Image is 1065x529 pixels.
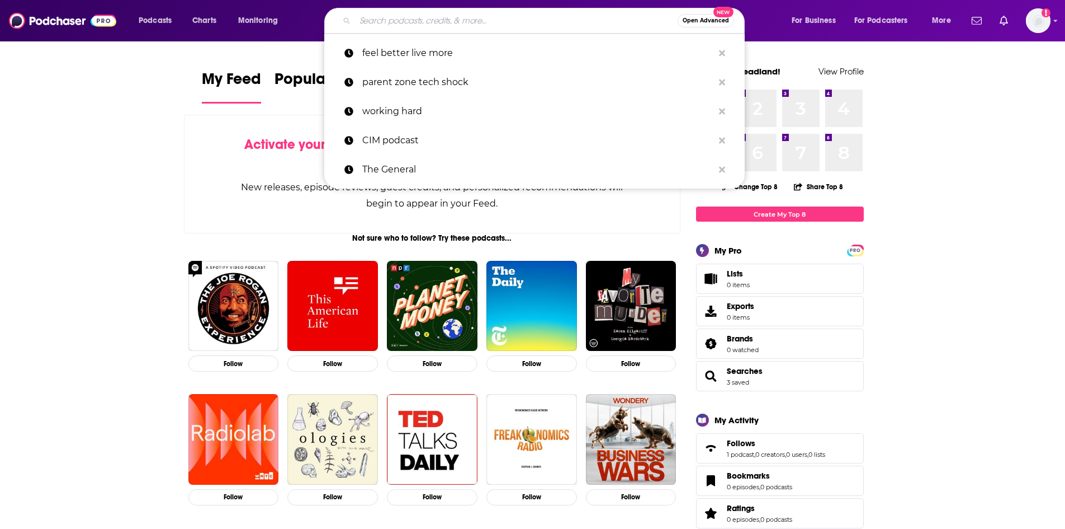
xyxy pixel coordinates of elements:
a: Bookmarks [700,473,722,489]
span: More [932,13,951,29]
div: Search podcasts, credits, & more... [335,8,755,34]
span: Lists [727,269,750,279]
img: Radiolab [188,394,279,485]
a: View Profile [818,66,864,77]
svg: Add a profile image [1042,8,1050,17]
img: This American Life [287,261,378,352]
span: Bookmarks [696,466,864,496]
span: 0 items [727,281,750,289]
span: Follows [696,433,864,464]
span: Podcasts [139,13,172,29]
p: parent zone tech shock [362,68,713,97]
span: Lists [700,271,722,287]
a: 0 podcasts [760,516,792,523]
a: CIM podcast [324,126,745,155]
img: The Daily [486,261,577,352]
span: , [785,451,786,458]
img: The Joe Rogan Experience [188,261,279,352]
span: Exports [727,301,754,311]
a: Create My Top 8 [696,207,864,222]
span: Searches [696,361,864,391]
button: Follow [586,489,676,505]
a: 0 podcasts [760,483,792,491]
a: 0 lists [808,451,825,458]
span: Logged in as headlandconsultancy [1026,8,1050,33]
span: Charts [192,13,216,29]
span: Ratings [727,503,755,513]
a: Lists [696,264,864,294]
div: by following Podcasts, Creators, Lists, and other Users! [240,137,624,169]
img: User Profile [1026,8,1050,33]
a: Brands [727,334,759,344]
p: feel better live more [362,39,713,68]
button: Follow [287,489,378,505]
a: My Favorite Murder with Karen Kilgariff and Georgia Hardstark [586,261,676,352]
img: Planet Money [387,261,477,352]
button: open menu [230,12,292,30]
span: Brands [696,329,864,359]
span: , [759,516,760,523]
a: 0 creators [755,451,785,458]
span: New [713,7,733,17]
button: Follow [387,489,477,505]
div: Not sure who to follow? Try these podcasts... [184,233,681,243]
div: My Pro [714,245,742,256]
img: TED Talks Daily [387,394,477,485]
a: Ratings [727,503,792,513]
span: , [807,451,808,458]
a: PRO [849,246,862,254]
a: Exports [696,296,864,326]
img: Business Wars [586,394,676,485]
a: 0 users [786,451,807,458]
a: Follows [700,441,722,456]
a: 0 watched [727,346,759,354]
span: , [754,451,755,458]
button: Change Top 8 [716,180,785,194]
a: Bookmarks [727,471,792,481]
button: Share Top 8 [793,176,844,198]
input: Search podcasts, credits, & more... [355,12,678,30]
a: My Feed [202,69,261,104]
span: , [759,483,760,491]
button: open menu [784,12,850,30]
span: Open Advanced [683,18,729,24]
a: Brands [700,336,722,352]
span: Exports [700,303,722,319]
span: Popular Feed [274,69,370,95]
span: Lists [727,269,743,279]
a: 0 episodes [727,516,759,523]
span: Searches [727,366,763,376]
span: Follows [727,438,755,448]
button: Follow [387,355,477,372]
img: Podchaser - Follow, Share and Rate Podcasts [9,10,116,31]
a: Follows [727,438,825,448]
button: Follow [486,355,577,372]
img: Freakonomics Radio [486,394,577,485]
p: working hard [362,97,713,126]
img: Ologies with Alie Ward [287,394,378,485]
span: Monitoring [238,13,278,29]
span: 0 items [727,313,754,321]
span: For Podcasters [854,13,908,29]
a: working hard [324,97,745,126]
button: Follow [188,489,279,505]
button: Follow [188,355,279,372]
a: 0 episodes [727,483,759,491]
div: My Activity [714,415,759,425]
a: parent zone tech shock [324,68,745,97]
p: CIM podcast [362,126,713,155]
button: open menu [131,12,186,30]
span: Brands [727,334,753,344]
button: Follow [586,355,676,372]
span: For Business [792,13,836,29]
